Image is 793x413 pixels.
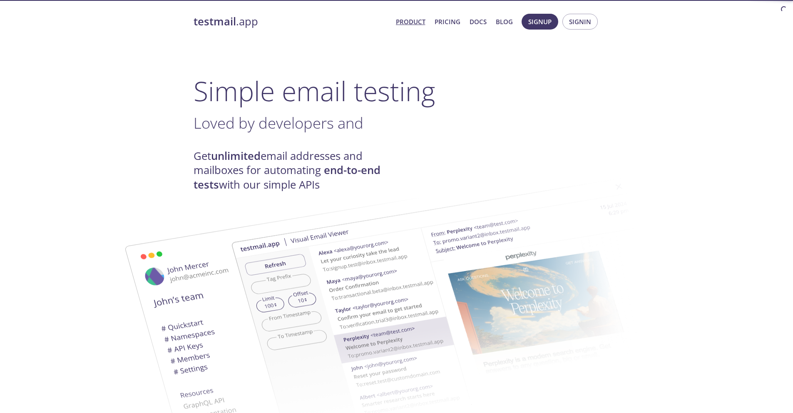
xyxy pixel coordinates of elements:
[211,149,261,163] strong: unlimited
[470,16,487,27] a: Docs
[194,149,397,192] h4: Get email addresses and mailboxes for automating with our simple APIs
[194,112,363,133] span: Loved by developers and
[562,14,598,30] button: Signin
[435,16,460,27] a: Pricing
[528,16,552,27] span: Signup
[496,16,513,27] a: Blog
[194,163,380,192] strong: end-to-end tests
[194,75,600,107] h1: Simple email testing
[569,16,591,27] span: Signin
[194,15,389,29] a: testmail.app
[194,14,236,29] strong: testmail
[522,14,558,30] button: Signup
[396,16,425,27] a: Product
